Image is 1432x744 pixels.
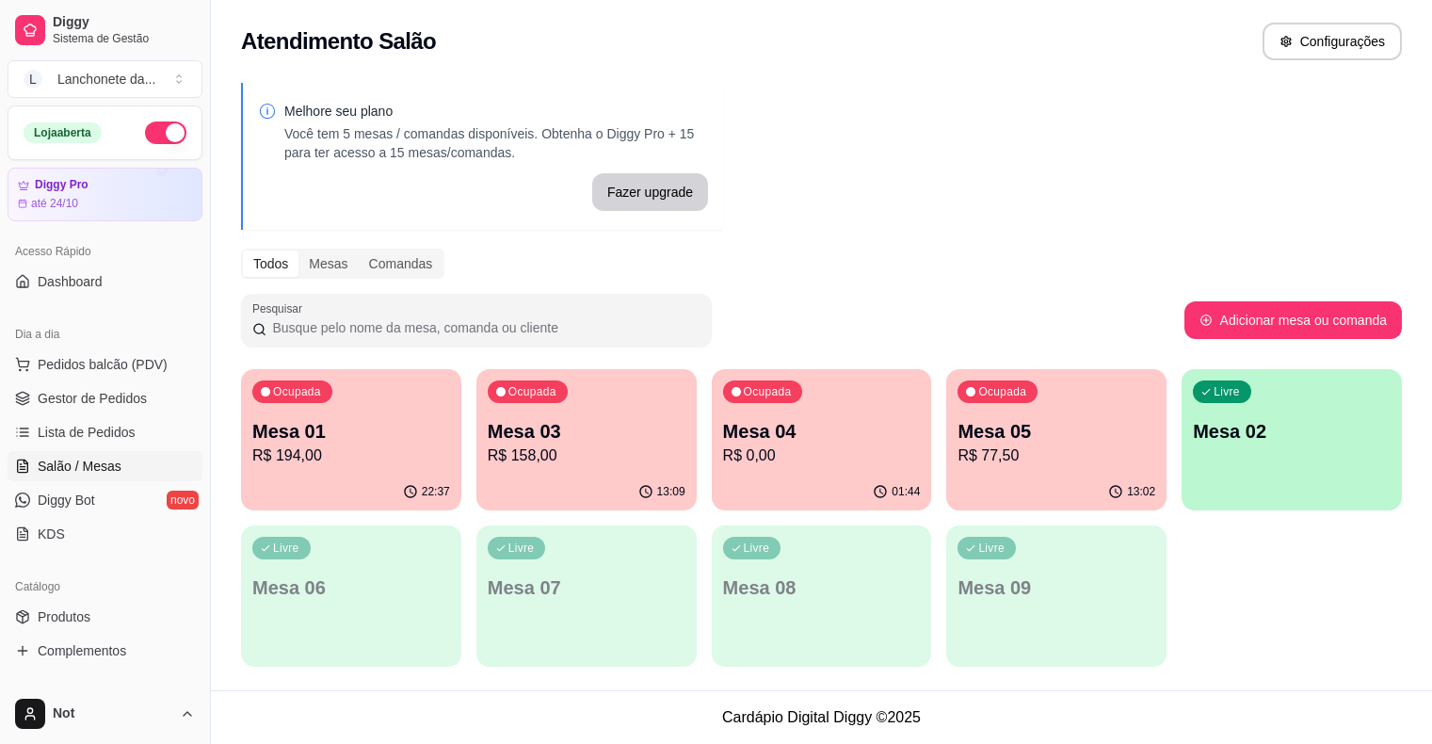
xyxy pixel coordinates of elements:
p: Ocupada [744,384,792,399]
p: Mesa 07 [488,574,685,601]
p: R$ 77,50 [957,445,1155,467]
button: Configurações [1263,23,1402,60]
button: Pedidos balcão (PDV) [8,349,202,380]
button: LivreMesa 08 [712,526,932,667]
p: R$ 194,00 [252,445,450,467]
div: Mesas [298,251,358,277]
button: OcupadaMesa 03R$ 158,0013:09 [476,369,697,510]
a: Lista de Pedidos [8,417,202,447]
div: Todos [243,251,298,277]
span: Gestor de Pedidos [38,389,147,408]
button: Select a team [8,60,202,98]
div: Lanchonete da ... [57,70,155,89]
p: Ocupada [978,384,1026,399]
span: Diggy [53,14,195,31]
button: OcupadaMesa 05R$ 77,5013:02 [946,369,1167,510]
a: Diggy Botnovo [8,485,202,515]
p: 22:37 [422,484,450,499]
button: Adicionar mesa ou comanda [1184,301,1402,339]
div: Dia a dia [8,319,202,349]
p: Livre [1214,384,1240,399]
p: Mesa 04 [723,418,921,445]
a: DiggySistema de Gestão [8,8,202,53]
p: 13:09 [657,484,685,499]
div: Catálogo [8,572,202,602]
p: Mesa 09 [957,574,1155,601]
p: R$ 158,00 [488,445,685,467]
p: Mesa 01 [252,418,450,445]
p: Livre [978,541,1005,556]
p: Ocupada [273,384,321,399]
a: Diggy Proaté 24/10 [8,168,202,221]
button: LivreMesa 07 [476,526,697,667]
p: Mesa 05 [957,418,1155,445]
p: Melhore seu plano [284,102,708,121]
div: Comandas [359,251,443,277]
p: Mesa 02 [1193,418,1391,445]
a: Dashboard [8,267,202,297]
span: Produtos [38,607,90,626]
span: Complementos [38,641,126,660]
button: LivreMesa 06 [241,526,461,667]
span: Not [53,705,172,722]
p: Livre [744,541,770,556]
span: Diggy Bot [38,491,95,509]
article: até 24/10 [31,196,78,211]
h2: Atendimento Salão [241,26,436,57]
span: Salão / Mesas [38,457,121,476]
p: Mesa 08 [723,574,921,601]
p: Ocupada [508,384,556,399]
a: KDS [8,519,202,549]
p: Livre [508,541,535,556]
p: 01:44 [892,484,920,499]
footer: Cardápio Digital Diggy © 2025 [211,690,1432,744]
span: Sistema de Gestão [53,31,195,46]
span: Dashboard [38,272,103,291]
button: Alterar Status [145,121,186,144]
button: OcupadaMesa 04R$ 0,0001:44 [712,369,932,510]
div: Acesso Rápido [8,236,202,267]
p: Mesa 06 [252,574,450,601]
button: OcupadaMesa 01R$ 194,0022:37 [241,369,461,510]
a: Produtos [8,602,202,632]
p: Você tem 5 mesas / comandas disponíveis. Obtenha o Diggy Pro + 15 para ter acesso a 15 mesas/coma... [284,124,708,162]
div: Loja aberta [24,122,102,143]
p: R$ 0,00 [723,445,921,467]
label: Pesquisar [252,300,309,316]
button: Fazer upgrade [592,173,708,211]
p: Livre [273,541,299,556]
article: Diggy Pro [35,178,88,192]
span: KDS [38,525,65,543]
span: Pedidos balcão (PDV) [38,355,168,374]
span: L [24,70,42,89]
button: LivreMesa 09 [946,526,1167,667]
button: LivreMesa 02 [1182,369,1402,510]
a: Salão / Mesas [8,451,202,481]
button: Not [8,691,202,736]
a: Complementos [8,636,202,666]
a: Gestor de Pedidos [8,383,202,413]
p: Mesa 03 [488,418,685,445]
p: 13:02 [1127,484,1155,499]
input: Pesquisar [266,318,700,337]
span: Lista de Pedidos [38,423,136,442]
